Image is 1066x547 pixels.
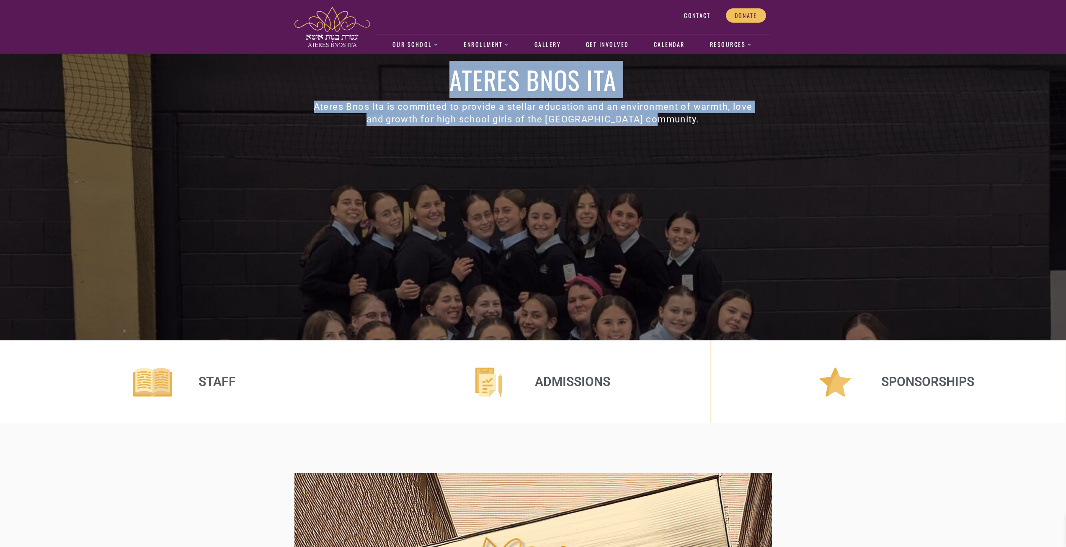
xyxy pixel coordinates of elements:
a: Enrollment [459,35,514,54]
a: Our School [388,35,443,54]
span: Contact [684,12,710,19]
a: Gallery [530,35,565,54]
a: Contact [675,8,719,23]
span: Donate [735,12,757,19]
a: Get Involved [581,35,633,54]
h3: Ateres Bnos Ita is committed to provide a stellar education and an environment of warmth, love an... [308,101,759,126]
a: Staff [199,374,236,389]
a: Resources [705,35,756,54]
a: Sponsorships [881,374,974,389]
img: ateres [294,7,370,47]
a: Calendar [649,35,689,54]
a: Donate [726,8,766,23]
h1: Ateres Bnos Ita [308,67,759,92]
a: Admissions [535,374,610,389]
